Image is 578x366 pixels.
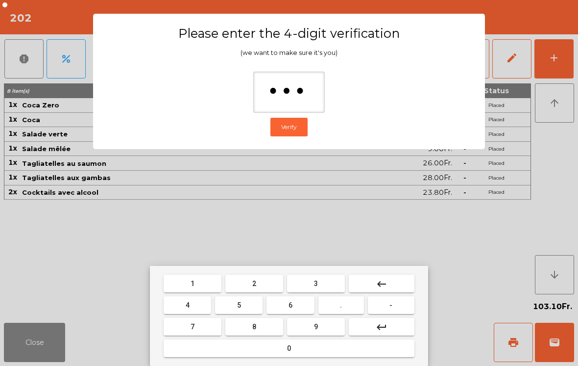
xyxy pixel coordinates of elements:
span: 4 [186,301,190,309]
span: 7 [191,323,194,331]
span: . [340,301,342,309]
span: 8 [252,323,256,331]
span: 9 [314,323,318,331]
span: (we want to make sure it's you) [241,49,337,56]
button: Verify [270,118,308,136]
span: 0 [287,344,291,352]
span: 1 [191,280,194,288]
span: - [389,301,392,309]
span: 6 [289,301,292,309]
span: 2 [252,280,256,288]
mat-icon: keyboard_return [376,321,387,333]
span: 3 [314,280,318,288]
mat-icon: keyboard_backspace [376,278,387,290]
h3: Please enter the 4-digit verification [112,26,466,41]
span: 5 [237,301,241,309]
